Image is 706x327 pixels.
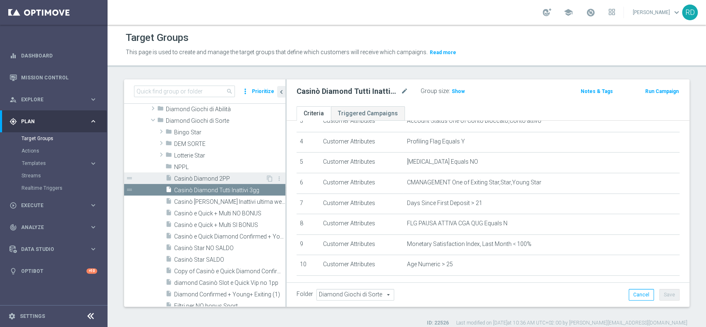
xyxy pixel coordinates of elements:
[266,175,273,182] i: Duplicate Target group
[277,86,285,98] button: chevron_left
[407,179,541,186] span: CMANAGEMENT One of Exiting Star,Star,Young Star
[174,245,285,252] span: Casin&#xF2; Star NO SALDO
[429,48,457,57] button: Read more
[165,255,172,265] i: insert_drive_file
[9,118,98,125] button: gps_fixed Plan keyboard_arrow_right
[174,222,285,229] span: Casin&#xF2; e Quick &#x2B; Multi SI BONUS
[320,132,404,153] td: Customer Attributes
[8,313,16,320] i: settings
[456,320,687,327] label: Last modified on [DATE] at 10:36 AM UTC+02:00 by [PERSON_NAME][EMAIL_ADDRESS][DOMAIN_NAME]
[165,198,172,207] i: insert_drive_file
[452,88,465,94] span: Show
[407,200,482,207] span: Days Since First Deposit > 21
[297,275,320,296] td: 11
[407,158,478,165] span: [MEDICAL_DATA] Equals NO
[564,8,573,17] span: school
[580,87,614,96] button: Notes & Tags
[174,268,285,275] span: Copy of Casin&#xF2; e Quick Diamond Confirmed &#x2B; Young&#x2B; Exiting
[276,175,282,182] i: more_vert
[10,118,17,125] i: gps_fixed
[174,210,285,217] span: Casin&#xF2; e Quick &#x2B; Multi NO BONUS
[174,256,285,263] span: Casin&#xF2; Star SALDO
[21,260,86,282] a: Optibot
[297,173,320,193] td: 6
[22,157,107,169] div: Templates
[297,106,331,121] a: Criteria
[407,261,453,268] span: Age Numeric > 25
[86,268,97,274] div: +10
[10,45,97,67] div: Dashboard
[126,49,428,55] span: This page is used to create and manage the target groups that define which customers will receive...
[165,244,172,253] i: insert_drive_file
[297,214,320,235] td: 8
[174,175,266,182] span: Casin&#xF2; Diamond 2PP
[174,152,285,159] span: Lotterie Star
[10,52,17,60] i: equalizer
[174,141,285,148] span: DEM SORTE
[21,247,89,252] span: Data Studio
[10,96,89,103] div: Explore
[21,119,89,124] span: Plan
[9,246,98,253] button: Data Studio keyboard_arrow_right
[10,267,17,275] i: lightbulb
[165,151,172,161] i: folder
[21,67,97,88] a: Mission Control
[22,172,86,179] a: Streams
[21,97,89,102] span: Explore
[22,161,89,166] div: Templates
[21,203,89,208] span: Execute
[421,88,449,95] label: Group size
[174,164,285,171] span: NPPL
[157,117,164,126] i: folder
[165,279,172,288] i: insert_drive_file
[89,95,97,103] i: keyboard_arrow_right
[9,96,98,103] button: person_search Explore keyboard_arrow_right
[89,117,97,125] i: keyboard_arrow_right
[89,201,97,209] i: keyboard_arrow_right
[165,232,172,242] i: insert_drive_file
[22,160,98,167] button: Templates keyboard_arrow_right
[10,202,17,209] i: play_circle_outline
[9,202,98,209] div: play_circle_outline Execute keyboard_arrow_right
[22,132,107,145] div: Target Groups
[22,185,86,191] a: Realtime Triggers
[165,221,172,230] i: insert_drive_file
[166,106,285,113] span: Diamond Giochi di Abilit&#xE0;
[320,275,404,296] td: Customer Attributes
[632,6,682,19] a: [PERSON_NAME]keyboard_arrow_down
[226,88,233,95] span: search
[21,45,97,67] a: Dashboard
[22,145,107,157] div: Actions
[10,246,89,253] div: Data Studio
[10,67,97,88] div: Mission Control
[297,234,320,255] td: 9
[10,96,17,103] i: person_search
[165,163,172,172] i: folder
[9,53,98,59] button: equalizer Dashboard
[10,260,97,282] div: Optibot
[165,186,172,196] i: insert_drive_file
[9,268,98,274] div: lightbulb Optibot +10
[165,290,172,300] i: insert_drive_file
[165,128,172,138] i: folder
[165,174,172,184] i: insert_drive_file
[174,129,285,136] span: Bingo Star
[320,112,404,132] td: Customer Attributes
[9,224,98,231] button: track_changes Analyze keyboard_arrow_right
[174,198,285,205] span: Casin&#xF2; Diamond Tutti Inattivi ultima week
[22,148,86,154] a: Actions
[22,169,107,182] div: Streams
[165,209,172,219] i: insert_drive_file
[165,140,172,149] i: folder
[659,289,680,301] button: Save
[89,160,97,167] i: keyboard_arrow_right
[9,74,98,81] button: Mission Control
[22,161,81,166] span: Templates
[320,173,404,193] td: Customer Attributes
